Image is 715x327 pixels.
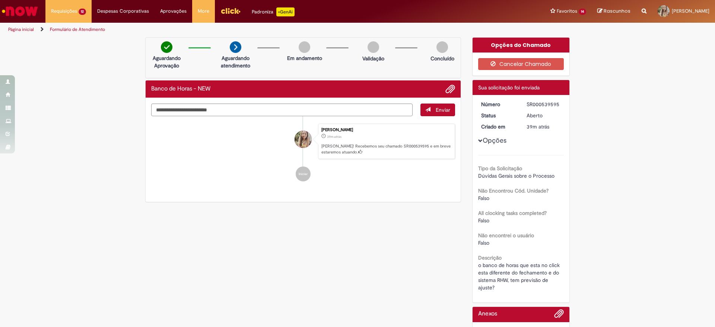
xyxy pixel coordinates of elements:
span: Sua solicitação foi enviada [478,84,540,91]
div: [PERSON_NAME] [321,128,451,132]
dt: Criado em [476,123,521,130]
img: img-circle-grey.png [436,41,448,53]
p: Aguardando Aprovação [149,54,185,69]
b: Descrição [478,254,502,261]
div: SR000539595 [527,101,561,108]
p: Validação [362,55,384,62]
button: Adicionar anexos [445,84,455,94]
span: Enviar [436,107,450,113]
span: [PERSON_NAME] [672,8,709,14]
img: arrow-next.png [230,41,241,53]
span: 12 [79,9,86,15]
b: Não encontrei o usuário [478,232,534,239]
p: +GenAi [276,7,295,16]
div: Aberto [527,112,561,119]
ul: Histórico de tíquete [151,116,455,189]
span: Falso [478,217,489,224]
b: All clocking tasks completed? [478,210,547,216]
img: check-circle-green.png [161,41,172,53]
div: Padroniza [252,7,295,16]
li: Michelle Barroso Da Silva [151,124,455,159]
span: o banco de horas que esta no click esta diferente do fechamento e do sistema RHW, tem previsão de... [478,262,561,291]
time: 28/08/2025 16:07:32 [527,123,549,130]
span: 39m atrás [527,123,549,130]
span: Aprovações [160,7,187,15]
h2: Banco de Horas - NEW Histórico de tíquete [151,86,210,92]
button: Enviar [420,104,455,116]
span: More [198,7,209,15]
div: 28/08/2025 16:07:32 [527,123,561,130]
a: Página inicial [8,26,34,32]
span: 14 [579,9,586,15]
span: Despesas Corporativas [97,7,149,15]
img: click_logo_yellow_360x200.png [220,5,241,16]
span: Requisições [51,7,77,15]
span: Falso [478,195,489,201]
textarea: Digite sua mensagem aqui... [151,104,413,116]
span: Favoritos [557,7,577,15]
span: Rascunhos [604,7,630,15]
a: Formulário de Atendimento [50,26,105,32]
p: [PERSON_NAME]! Recebemos seu chamado SR000539595 e em breve estaremos atuando. [321,143,451,155]
dt: Número [476,101,521,108]
p: Em andamento [287,54,322,62]
img: img-circle-grey.png [299,41,310,53]
b: Não Encontrou Cód. Unidade? [478,187,549,194]
button: Cancelar Chamado [478,58,564,70]
ul: Trilhas de página [6,23,471,36]
div: Michelle Barroso Da Silva [295,131,312,148]
time: 28/08/2025 16:07:32 [327,134,341,139]
span: Dúvidas Gerais sobre o Processo [478,172,554,179]
div: Opções do Chamado [473,38,570,53]
span: 39m atrás [327,134,341,139]
a: Rascunhos [597,8,630,15]
p: Concluído [430,55,454,62]
img: ServiceNow [1,4,39,19]
button: Adicionar anexos [554,309,564,322]
b: Tipo da Solicitação [478,165,522,172]
img: img-circle-grey.png [368,41,379,53]
dt: Status [476,112,521,119]
p: Aguardando atendimento [217,54,254,69]
h2: Anexos [478,311,497,317]
span: Falso [478,239,489,246]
